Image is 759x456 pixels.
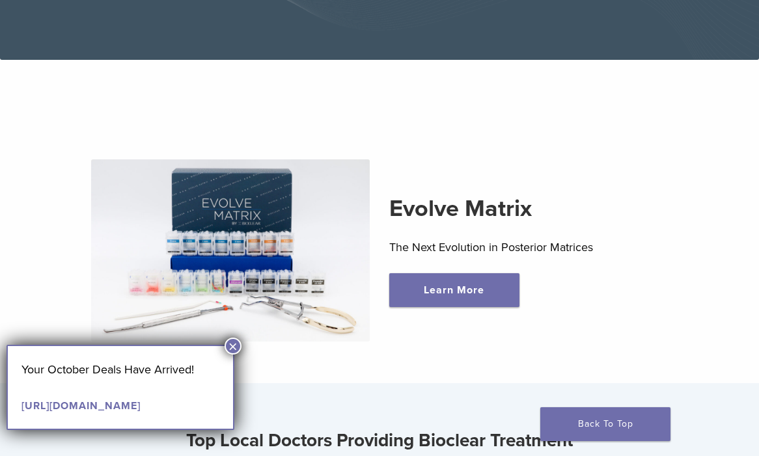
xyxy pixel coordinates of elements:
h2: Evolve Matrix [389,193,668,224]
a: [URL][DOMAIN_NAME] [21,399,141,412]
button: Close [225,338,241,355]
a: Back To Top [540,407,670,441]
p: Your October Deals Have Arrived! [21,360,219,379]
p: The Next Evolution in Posterior Matrices [389,237,668,257]
img: Evolve Matrix [91,159,370,341]
a: Learn More [389,273,519,307]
